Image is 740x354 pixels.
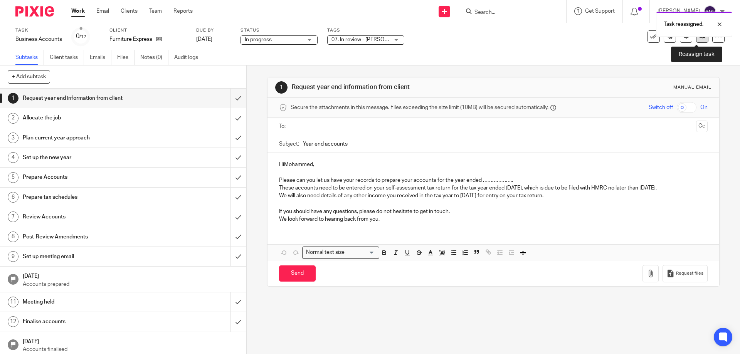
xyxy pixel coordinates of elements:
div: 4 [8,152,18,163]
button: Cc [696,121,708,132]
a: Subtasks [15,50,44,65]
img: svg%3E [704,5,716,18]
p: Accounts prepared [23,280,239,288]
p: Accounts finalised [23,346,239,353]
small: /17 [79,35,86,39]
a: Reports [173,7,193,15]
div: Manual email [673,84,711,91]
label: Due by [196,27,231,34]
p: Please can you let us have your records to prepare your accounts for the year ended ……………….. [279,176,707,184]
label: To: [279,122,288,130]
div: 0 [76,32,86,41]
span: Request files [676,270,703,277]
p: HiMohammed, [279,161,707,168]
input: Send [279,265,316,282]
a: Clients [121,7,138,15]
h1: Allocate the job [23,112,156,124]
p: These accounts need to be entered on your self-assessment tax return for the tax year ended [DATE... [279,184,707,192]
h1: Prepare Accounts [23,171,156,183]
label: Task [15,27,62,34]
a: Client tasks [50,50,84,65]
div: 1 [275,81,288,94]
div: Business Accounts [15,35,62,43]
div: 8 [8,232,18,242]
h1: Set up meeting email [23,251,156,262]
a: Files [117,50,135,65]
h1: [DATE] [23,270,239,280]
span: [DATE] [196,37,212,42]
p: If you should have any questions, please do not hesitate to get in touch. [279,208,707,215]
a: Notes (0) [140,50,168,65]
div: 6 [8,192,18,203]
label: Status [240,27,318,34]
a: Audit logs [174,50,204,65]
div: 3 [8,133,18,143]
h1: Post-Review Amendments [23,231,156,243]
h1: Plan current year approach [23,132,156,144]
h1: Prepare tax schedules [23,191,156,203]
label: Tags [327,27,404,34]
div: 2 [8,113,18,124]
span: Switch off [649,104,673,111]
label: Client [109,27,187,34]
img: Pixie [15,6,54,17]
p: We look forward to hearing back from you. [279,215,707,223]
h1: Finalise accounts [23,316,156,327]
div: 9 [8,251,18,262]
a: Work [71,7,85,15]
h1: [DATE] [23,336,239,346]
div: Search for option [302,247,379,258]
p: Furniture Express [109,35,152,43]
h1: Review Accounts [23,211,156,223]
span: 07. In review - [PERSON_NAME] [331,37,408,42]
div: 7 [8,211,18,222]
a: Team [149,7,162,15]
div: 5 [8,172,18,183]
span: Secure the attachments in this message. Files exceeding the size limit (10MB) will be secured aut... [291,104,548,111]
h1: Meeting held [23,296,156,308]
input: Search for option [347,248,375,257]
h1: Request year end information from client [23,92,156,104]
h1: Set up the new year [23,152,156,163]
button: + Add subtask [8,70,50,83]
div: 11 [8,297,18,307]
span: Normal text size [304,248,346,257]
div: 12 [8,316,18,327]
p: We will also need details of any other income you received in the tax year to [DATE] for entry on... [279,192,707,200]
button: Request files [663,265,707,282]
p: Task reassigned. [664,20,703,28]
span: In progress [245,37,272,42]
span: On [700,104,708,111]
label: Subject: [279,140,299,148]
a: Emails [90,50,111,65]
h1: Request year end information from client [292,83,510,91]
div: 1 [8,93,18,104]
a: Email [96,7,109,15]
